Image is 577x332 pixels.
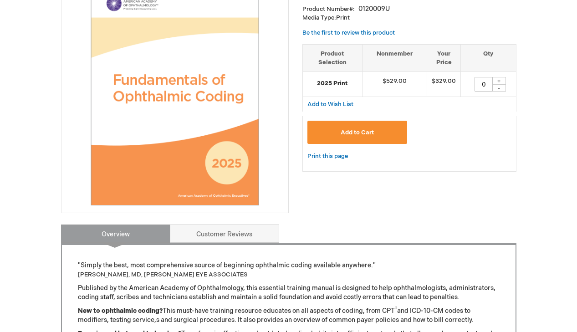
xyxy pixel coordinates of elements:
[78,307,163,315] strong: New to ophthalmic coding?
[307,79,357,88] strong: 2025 Print
[302,14,516,22] p: Print
[461,44,516,72] th: Qty
[492,84,506,92] div: -
[362,44,427,72] th: Nonmember
[302,14,336,21] strong: Media Type:
[61,225,170,243] a: Overview
[427,72,461,97] td: $329.00
[78,271,248,278] font: [PERSON_NAME], MD, [PERSON_NAME] EYE ASSOCIATES
[395,306,397,312] sup: ®
[307,151,348,162] a: Print this page
[170,225,279,243] a: Customer Reviews
[307,101,353,108] span: Add to Wish List
[78,284,500,302] p: Published by the American Academy of Ophthalmology, this essential training manual is designed to...
[78,306,500,325] p: This must-have training resource educates on all aspects of coding, from CPT and ICD-10-CM codes ...
[302,5,355,13] strong: Product Number
[303,44,363,72] th: Product Selection
[78,261,500,279] p: "Simply the best, most comprehensive source of beginning ophthalmic coding available anywhere."
[307,100,353,108] a: Add to Wish List
[302,29,395,36] a: Be the first to review this product
[427,44,461,72] th: Your Price
[358,5,390,14] div: 0120009U
[362,72,427,97] td: $529.00
[341,129,374,136] span: Add to Cart
[475,77,493,92] input: Qty
[307,121,408,144] button: Add to Cart
[492,77,506,85] div: +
